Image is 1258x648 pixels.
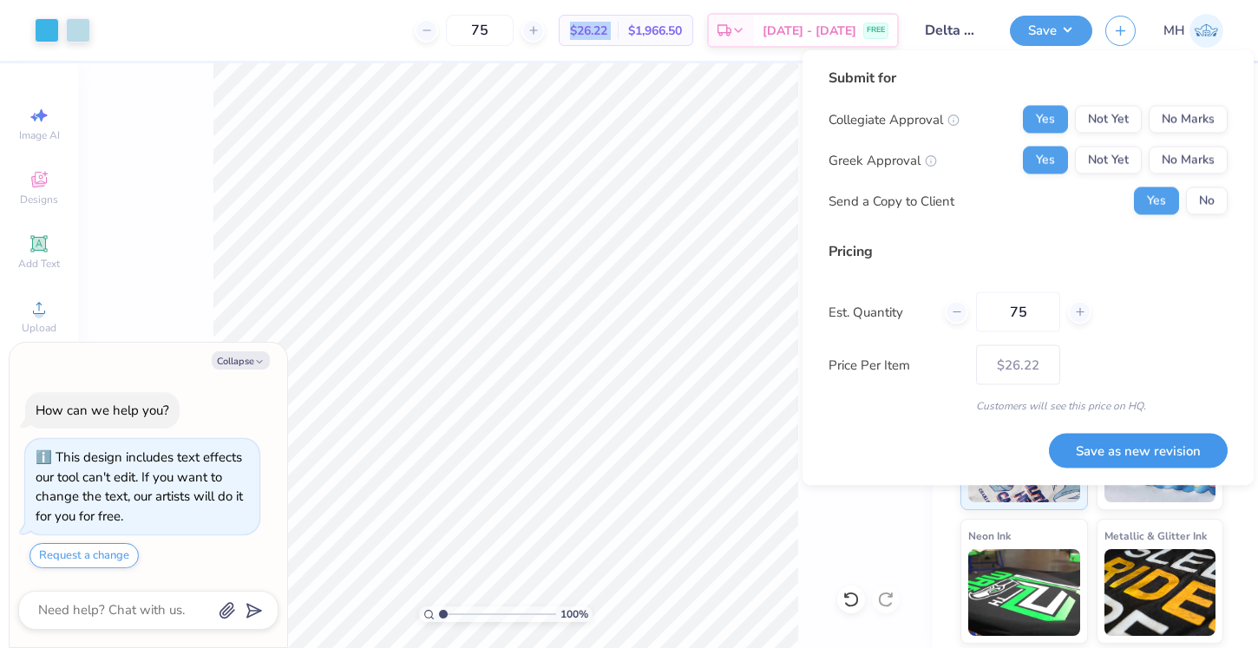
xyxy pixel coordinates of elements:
button: Yes [1023,106,1068,134]
a: MH [1163,14,1223,48]
span: $1,966.50 [628,22,682,40]
div: This design includes text effects our tool can't edit. If you want to change the text, our artist... [36,448,243,525]
span: 100 % [560,606,588,622]
img: Metallic & Glitter Ink [1104,549,1216,636]
div: Greek Approval [829,150,937,170]
input: – – [446,15,514,46]
div: How can we help you? [36,402,169,419]
button: Yes [1134,187,1179,215]
span: Neon Ink [968,527,1011,545]
span: Image AI [19,128,60,142]
label: Est. Quantity [829,302,932,322]
div: Collegiate Approval [829,109,960,129]
button: No [1186,187,1228,215]
span: [DATE] - [DATE] [763,22,856,40]
span: Add Text [18,257,60,271]
img: Mia Halldorson [1189,14,1223,48]
span: Upload [22,321,56,335]
button: No Marks [1149,147,1228,174]
span: Metallic & Glitter Ink [1104,527,1207,545]
span: $26.22 [570,22,607,40]
button: Collapse [212,351,270,370]
button: Yes [1023,147,1068,174]
div: Pricing [829,241,1228,262]
input: – – [976,292,1060,332]
span: Designs [20,193,58,206]
button: Not Yet [1075,106,1142,134]
div: Submit for [829,68,1228,88]
label: Price Per Item [829,355,963,375]
div: Customers will see this price on HQ. [829,398,1228,414]
button: No Marks [1149,106,1228,134]
span: FREE [867,24,885,36]
img: Neon Ink [968,549,1080,636]
span: MH [1163,21,1185,41]
div: Send a Copy to Client [829,191,954,211]
button: Request a change [29,543,139,568]
input: Untitled Design [912,13,997,48]
button: Not Yet [1075,147,1142,174]
button: Save [1010,16,1092,46]
button: Save as new revision [1049,433,1228,468]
